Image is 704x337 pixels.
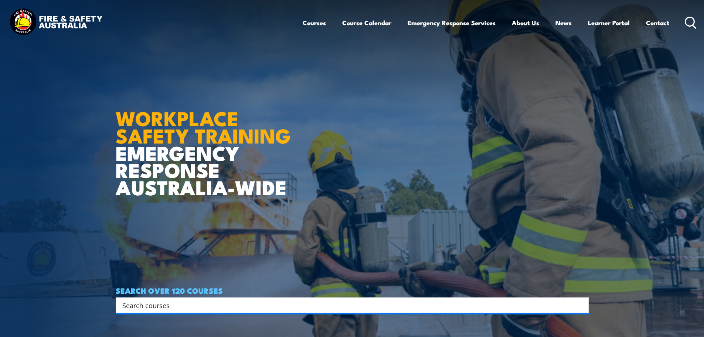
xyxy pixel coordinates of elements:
[512,13,539,33] a: About Us
[576,300,586,310] button: Search magnifier button
[116,91,296,196] h1: EMERGENCY RESPONSE AUSTRALIA-WIDE
[408,13,496,33] a: Emergency Response Services
[646,13,669,33] a: Contact
[116,286,589,294] h4: SEARCH OVER 120 COURSES
[555,13,572,33] a: News
[342,13,391,33] a: Course Calendar
[116,102,291,150] strong: WORKPLACE SAFETY TRAINING
[124,300,574,310] form: Search form
[122,300,572,311] input: Search input
[303,13,326,33] a: Courses
[588,13,630,33] a: Learner Portal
